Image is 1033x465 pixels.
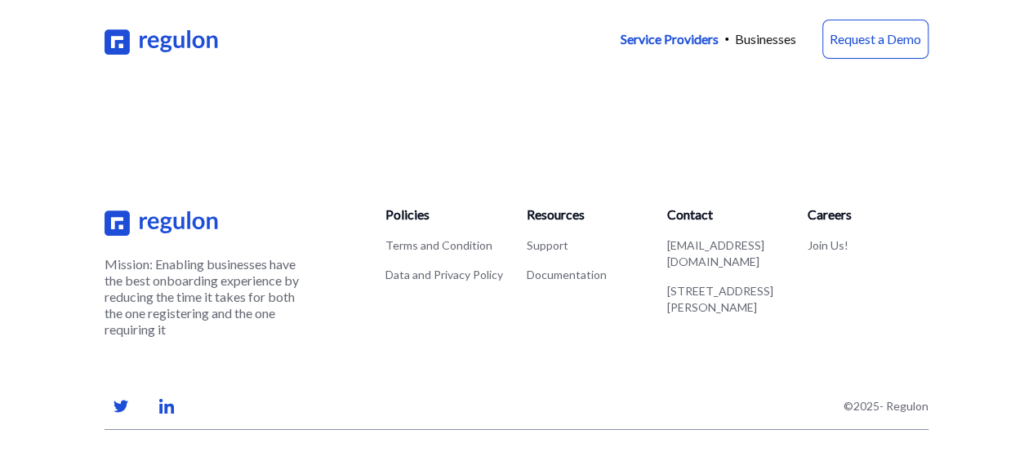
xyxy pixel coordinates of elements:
[105,390,137,423] img: twitter
[621,29,719,49] a: Service Providers
[385,205,506,224] p: Policies
[735,29,796,49] a: Businesses
[105,24,220,55] img: Regulon Logo
[667,205,788,224] p: Contact
[667,283,788,316] li: [STREET_ADDRESS][PERSON_NAME]
[844,398,928,414] p: © 2025 - Regulon
[667,238,764,268] a: [EMAIL_ADDRESS][DOMAIN_NAME]
[808,205,928,224] p: Careers
[808,238,848,252] a: Join Us!
[385,238,492,252] a: Terms and Condition
[526,268,606,281] a: Documentation
[526,238,568,252] a: Support
[105,256,301,338] p: Mission: Enabling businesses have the best onboarding experience by reducing the time it takes fo...
[105,205,220,237] img: Regulon Logo
[150,390,183,423] img: linkedin
[822,20,928,59] a: Request a Demo
[526,205,647,224] p: Resources
[385,268,503,281] a: Data and Privacy Policy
